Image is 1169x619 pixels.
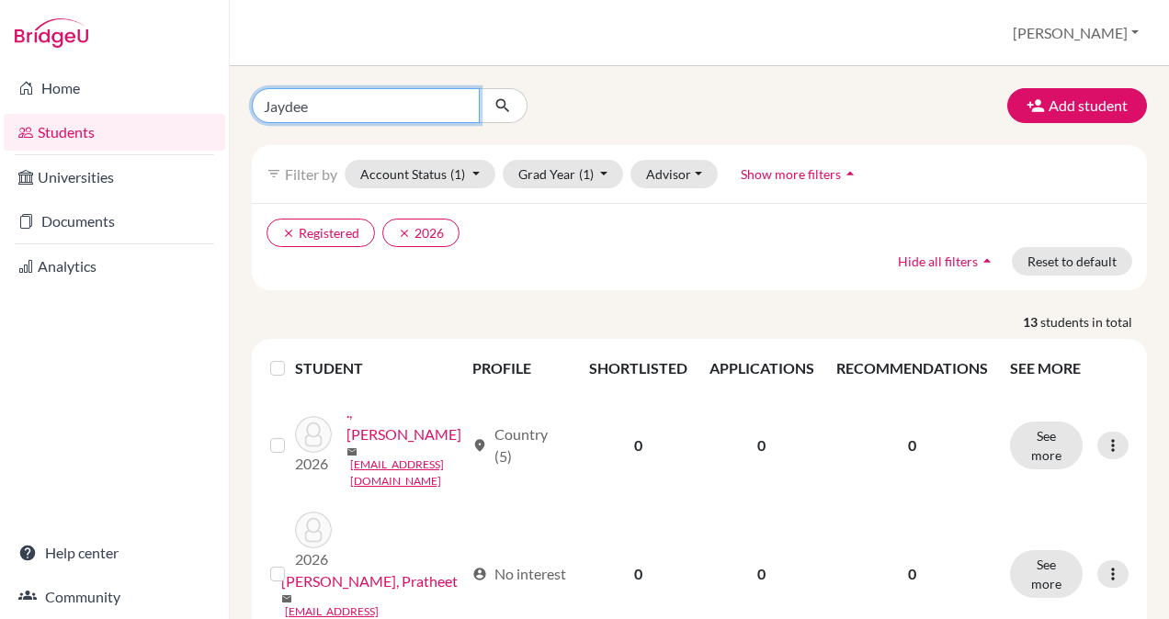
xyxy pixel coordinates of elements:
i: arrow_drop_up [841,164,859,183]
button: See more [1010,422,1083,469]
p: 0 [836,434,988,456]
p: 2026 [295,548,332,570]
input: Find student by name... [252,88,480,123]
i: arrow_drop_up [978,252,996,270]
a: Students [4,114,225,151]
td: 0 [698,390,825,501]
button: Grad Year(1) [503,160,624,188]
a: Universities [4,159,225,196]
span: (1) [450,166,465,182]
button: clearRegistered [267,219,375,247]
span: Show more filters [741,166,841,182]
button: [PERSON_NAME] [1004,16,1147,51]
a: [PERSON_NAME], Pratheet [281,570,458,592]
p: 2026 [295,453,332,475]
span: account_circle [472,567,487,581]
img: Acharya, Pratheet [295,512,332,548]
i: filter_list [267,166,281,181]
a: ., [PERSON_NAME] [346,401,464,445]
button: Account Status(1) [345,160,495,188]
a: Community [4,579,225,615]
button: Advisor [630,160,718,188]
button: clear2026 [382,219,460,247]
span: location_on [472,438,487,453]
i: clear [282,227,295,240]
span: mail [281,593,292,604]
th: PROFILE [461,346,578,390]
img: ., Adhya Toshani [295,416,332,453]
button: Reset to default [1012,247,1132,276]
a: Home [4,70,225,107]
i: clear [398,227,411,240]
td: 0 [578,390,698,501]
span: students in total [1040,312,1147,332]
th: RECOMMENDATIONS [825,346,999,390]
span: (1) [579,166,594,182]
p: 0 [836,563,988,585]
a: Help center [4,535,225,571]
button: Add student [1007,88,1147,123]
th: APPLICATIONS [698,346,825,390]
a: [EMAIL_ADDRESS][DOMAIN_NAME] [350,456,464,490]
a: Documents [4,203,225,240]
th: STUDENT [295,346,461,390]
strong: 13 [1023,312,1040,332]
img: Bridge-U [15,18,88,48]
span: Filter by [285,165,337,183]
th: SEE MORE [999,346,1140,390]
button: See more [1010,550,1083,598]
div: No interest [472,563,566,585]
button: Hide all filtersarrow_drop_up [882,247,1012,276]
span: Hide all filters [898,253,978,269]
span: mail [346,446,358,457]
div: Country (5) [472,423,567,467]
a: Analytics [4,248,225,285]
button: Show more filtersarrow_drop_up [725,160,875,188]
th: SHORTLISTED [578,346,698,390]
